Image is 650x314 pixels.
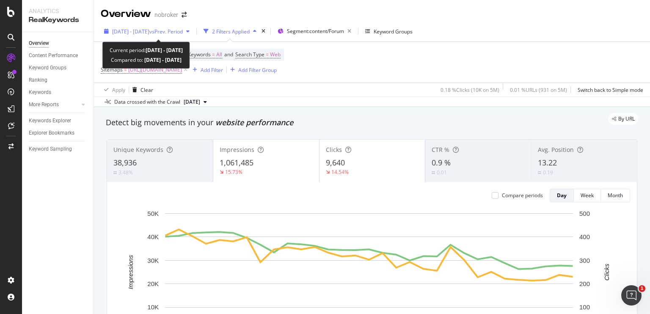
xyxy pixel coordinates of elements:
[129,83,153,96] button: Clear
[189,65,223,75] button: Add Filter
[147,280,159,287] text: 20K
[112,28,149,35] span: [DATE] - [DATE]
[432,146,449,154] span: CTR %
[110,45,183,55] div: Current period:
[557,192,567,199] div: Day
[29,88,51,97] div: Keywords
[608,192,623,199] div: Month
[362,25,416,38] button: Keyword Groups
[29,129,88,138] a: Explorer Bookmarks
[140,86,153,94] div: Clear
[618,116,635,121] span: By URL
[29,145,88,154] a: Keyword Sampling
[29,116,71,125] div: Keywords Explorer
[601,189,630,202] button: Month
[220,157,253,168] span: 1,061,485
[266,51,269,58] span: =
[113,157,137,168] span: 38,936
[441,86,499,94] div: 0.18 % Clicks ( 10K on 5M )
[147,233,159,240] text: 40K
[326,157,345,168] span: 9,640
[188,51,211,58] span: Keywords
[29,15,87,25] div: RealKeywords
[432,157,451,168] span: 0.9 %
[216,49,222,61] span: All
[101,66,123,73] span: Sitemaps
[112,86,125,94] div: Apply
[579,280,590,287] text: 200
[29,145,72,154] div: Keyword Sampling
[29,63,88,72] a: Keyword Groups
[224,51,233,58] span: and
[581,192,594,199] div: Week
[609,113,638,125] div: legacy label
[538,157,557,168] span: 13.22
[550,189,574,202] button: Day
[227,65,277,75] button: Add Filter Group
[579,257,590,264] text: 300
[212,51,215,58] span: =
[29,63,66,72] div: Keyword Groups
[29,76,88,85] a: Ranking
[502,192,543,199] div: Compare periods
[154,11,178,19] div: nobroker
[220,146,254,154] span: Impressions
[29,76,47,85] div: Ranking
[29,7,87,15] div: Analytics
[180,97,210,107] button: [DATE]
[374,28,413,35] div: Keyword Groups
[579,233,590,240] text: 400
[101,7,151,21] div: Overview
[579,303,590,311] text: 100
[118,169,133,176] div: 3.48%
[238,66,277,74] div: Add Filter Group
[432,171,435,174] img: Equal
[437,169,447,176] div: 0.01
[510,86,567,94] div: 0.01 % URLs ( 931 on 5M )
[184,98,200,106] span: 2025 Aug. 4th
[146,47,183,54] b: [DATE] - [DATE]
[29,39,49,48] div: Overview
[287,28,344,35] span: Segment: content/Forum
[147,303,159,311] text: 10K
[29,51,88,60] a: Content Performance
[143,56,182,63] b: [DATE] - [DATE]
[113,146,163,154] span: Unique Keywords
[29,129,74,138] div: Explorer Bookmarks
[578,86,643,94] div: Switch back to Simple mode
[128,64,182,76] span: [URL][DOMAIN_NAME]
[29,100,59,109] div: More Reports
[212,28,250,35] div: 2 Filters Applied
[574,83,643,96] button: Switch back to Simple mode
[29,51,78,60] div: Content Performance
[29,116,88,125] a: Keywords Explorer
[235,51,264,58] span: Search Type
[326,146,342,154] span: Clicks
[579,210,590,217] text: 500
[331,168,349,176] div: 14.54%
[538,171,541,174] img: Equal
[270,49,281,61] span: Web
[147,257,159,264] text: 30K
[113,171,117,174] img: Equal
[639,285,645,292] span: 1
[225,168,242,176] div: 15.73%
[127,255,134,289] text: Impressions
[621,285,642,306] iframe: Intercom live chat
[538,146,574,154] span: Avg. Position
[124,66,127,73] span: =
[200,25,260,38] button: 2 Filters Applied
[29,39,88,48] a: Overview
[201,66,223,74] div: Add Filter
[29,88,88,97] a: Keywords
[274,25,355,38] button: Segment:content/Forum
[111,55,182,65] div: Compared to:
[182,12,187,18] div: arrow-right-arrow-left
[260,27,267,36] div: times
[543,169,553,176] div: 0.19
[574,189,601,202] button: Week
[101,25,193,38] button: [DATE] - [DATE]vsPrev. Period
[147,210,159,217] text: 50K
[114,98,180,106] div: Data crossed with the Crawl
[149,28,183,35] span: vs Prev. Period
